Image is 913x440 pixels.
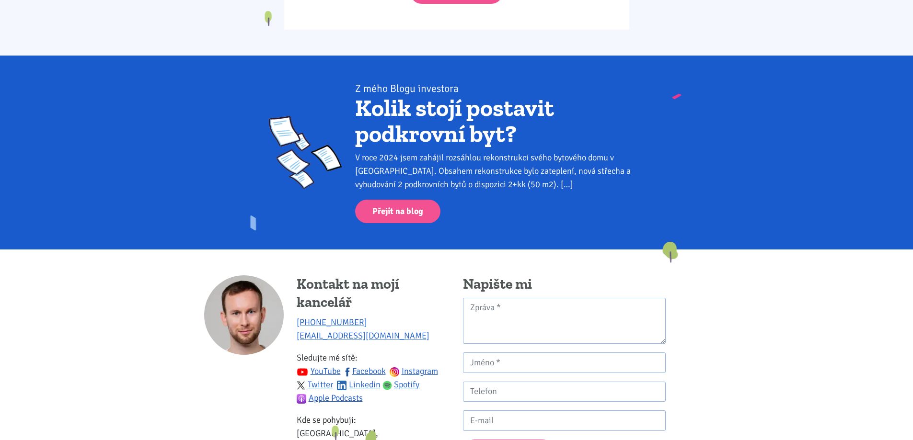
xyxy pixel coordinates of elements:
[337,381,347,390] img: linkedin.svg
[343,367,352,377] img: fb.svg
[355,82,644,95] div: Z mého Blogu investora
[355,200,440,223] a: Přejít na blog
[297,366,341,376] a: YouTube
[297,275,450,311] h4: Kontakt na mojí kancelář
[390,367,399,377] img: ig.svg
[463,275,666,293] h4: Napište mi
[343,366,386,376] a: Facebook
[204,275,284,355] img: Tomáš Kučera
[463,382,666,402] input: Telefon
[355,151,644,191] div: V roce 2024 jsem zahájil rozsáhlou rekonstrukci svého bytového domu v [GEOGRAPHIC_DATA]. Obsahem ...
[382,381,392,390] img: spotify.png
[297,366,308,378] img: youtube.svg
[390,366,438,376] a: Instagram
[463,410,666,431] input: E-mail
[297,317,367,327] a: [PHONE_NUMBER]
[355,93,554,148] a: Kolik stojí postavit podkrovní byt?
[297,393,363,403] a: Apple Podcasts
[297,330,429,341] a: [EMAIL_ADDRESS][DOMAIN_NAME]
[297,394,306,404] img: apple-podcasts.png
[382,379,420,390] a: Spotify
[297,351,450,405] p: Sledujte mé sítě:
[297,381,305,390] img: twitter.svg
[297,379,333,390] a: Twitter
[337,379,381,390] a: Linkedin
[463,352,666,373] input: Jméno *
